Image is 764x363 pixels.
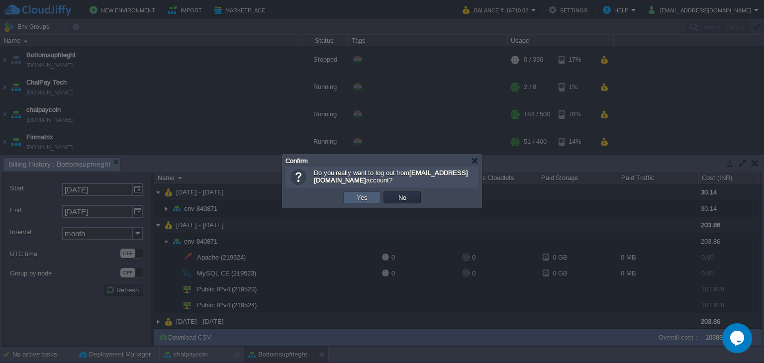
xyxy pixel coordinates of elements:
span: Do you really want to log out from account? [314,169,468,184]
iframe: chat widget [722,323,754,353]
button: No [395,193,409,202]
b: [EMAIL_ADDRESS][DOMAIN_NAME] [314,169,468,184]
button: Yes [354,193,371,202]
span: Confirm [286,157,308,165]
